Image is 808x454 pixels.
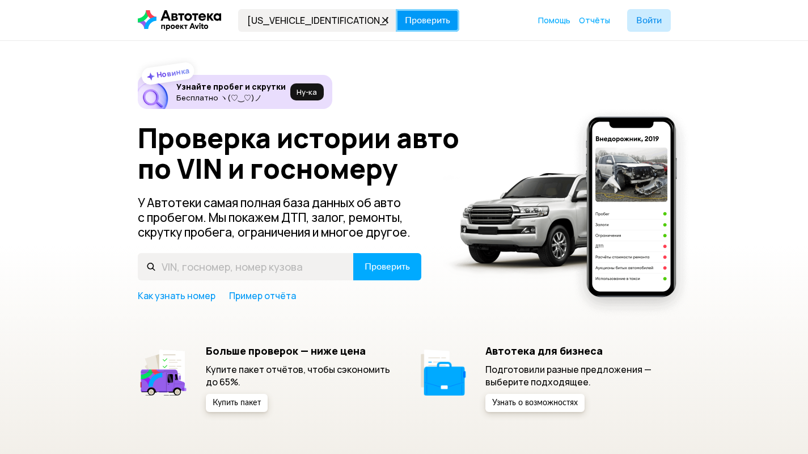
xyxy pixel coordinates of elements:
[176,93,286,102] p: Бесплатно ヽ(♡‿♡)ノ
[206,394,268,412] button: Купить пакет
[138,195,422,239] p: У Автотеки самая полная база данных об авто с пробегом. Мы покажем ДТП, залог, ремонты, скрутку п...
[213,399,261,407] span: Купить пакет
[297,87,317,96] span: Ну‑ка
[138,289,215,302] a: Как узнать номер
[155,65,190,80] strong: Новинка
[636,16,662,25] span: Войти
[405,16,450,25] span: Проверить
[206,344,391,357] h5: Больше проверок — ниже цена
[206,363,391,388] p: Купите пакет отчётов, чтобы сэкономить до 65%.
[176,82,286,92] h6: Узнайте пробег и скрутки
[485,344,671,357] h5: Автотека для бизнеса
[538,15,570,26] a: Помощь
[627,9,671,32] button: Войти
[485,363,671,388] p: Подготовили разные предложения — выберите подходящее.
[365,262,410,271] span: Проверить
[485,394,585,412] button: Узнать о возможностях
[353,253,421,280] button: Проверить
[396,9,459,32] button: Проверить
[238,9,396,32] input: VIN, госномер, номер кузова
[229,289,296,302] a: Пример отчёта
[138,253,354,280] input: VIN, госномер, номер кузова
[579,15,610,26] a: Отчёты
[492,399,578,407] span: Узнать о возможностях
[138,123,476,184] h1: Проверка истории авто по VIN и госномеру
